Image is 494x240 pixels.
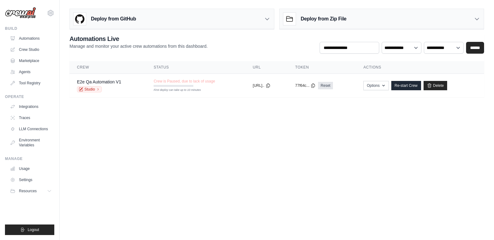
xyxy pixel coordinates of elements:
[7,45,54,55] a: Crew Studio
[288,61,356,74] th: Token
[146,61,245,74] th: Status
[5,156,54,161] div: Manage
[74,13,86,25] img: GitHub Logo
[7,175,54,185] a: Settings
[154,88,193,92] div: First deploy can take up to 10 minutes
[391,81,421,90] a: Re-start Crew
[7,186,54,196] button: Resources
[7,78,54,88] a: Tool Registry
[7,33,54,43] a: Automations
[7,124,54,134] a: LLM Connections
[7,102,54,112] a: Integrations
[318,82,333,89] a: Reset
[19,189,37,193] span: Resources
[301,15,346,23] h3: Deploy from Zip File
[5,7,36,19] img: Logo
[5,94,54,99] div: Operate
[77,79,121,84] a: E2e Qa Automation V1
[91,15,136,23] h3: Deploy from GitHub
[7,113,54,123] a: Traces
[363,81,388,90] button: Options
[7,135,54,150] a: Environment Variables
[424,81,447,90] a: Delete
[70,34,208,43] h2: Automations Live
[7,67,54,77] a: Agents
[70,61,146,74] th: Crew
[28,227,39,232] span: Logout
[77,86,102,92] a: Studio
[154,79,215,84] span: Crew is Paused, due to lack of usage
[70,43,208,49] p: Manage and monitor your active crew automations from this dashboard.
[7,56,54,66] a: Marketplace
[295,83,316,88] button: 77f64c...
[5,26,54,31] div: Build
[245,61,288,74] th: URL
[356,61,484,74] th: Actions
[5,224,54,235] button: Logout
[7,164,54,174] a: Usage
